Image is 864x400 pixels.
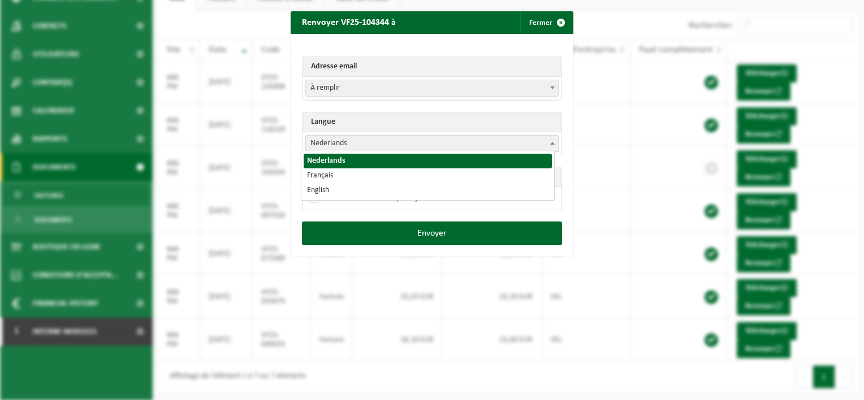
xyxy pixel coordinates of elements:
th: Langue [303,112,561,132]
button: Fermer [520,11,572,34]
span: À remplir [305,80,559,97]
th: Adresse email [303,57,561,77]
span: Nederlands [305,135,559,152]
button: Envoyer [302,221,562,245]
span: À remplir [306,80,558,96]
li: English [304,183,551,198]
h2: Renvoyer VF25-104344 à [291,11,407,33]
li: Français [304,168,551,183]
li: Nederlands [304,154,551,168]
span: Nederlands [306,136,558,151]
